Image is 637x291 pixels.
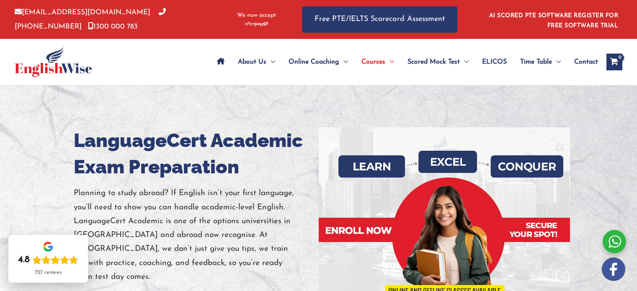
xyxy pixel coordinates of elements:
a: ELICOS [475,47,513,77]
span: About Us [238,47,266,77]
img: cropped-ew-logo [15,47,92,77]
nav: Site Navigation: Main Menu [210,47,598,77]
h1: LanguageCert Academic Exam Preparation [74,127,312,180]
span: Courses [361,47,385,77]
img: white-facebook.png [602,258,625,281]
span: Online Coaching [289,47,339,77]
a: AI SCORED PTE SOFTWARE REGISTER FOR FREE SOFTWARE TRIAL [489,13,619,29]
p: Planning to study abroad? If English isn’t your first language, you’ll need to show you can handl... [74,186,312,284]
span: Scored Mock Test [407,47,460,77]
a: Time TableMenu Toggle [513,47,567,77]
a: About UsMenu Toggle [231,47,282,77]
a: Scored Mock TestMenu Toggle [401,47,475,77]
span: ELICOS [482,47,507,77]
a: View Shopping Cart, empty [606,54,622,70]
span: Menu Toggle [339,47,348,77]
a: [EMAIL_ADDRESS][DOMAIN_NAME] [15,9,150,16]
a: Free PTE/IELTS Scorecard Assessment [302,6,457,33]
span: Menu Toggle [385,47,394,77]
img: Afterpay-Logo [245,22,268,26]
span: Menu Toggle [552,47,561,77]
a: [PHONE_NUMBER] [15,9,166,30]
div: Rating: 4.8 out of 5 [18,254,78,266]
span: Time Table [520,47,552,77]
span: We now accept [237,11,276,20]
span: Menu Toggle [460,47,469,77]
div: 727 reviews [35,269,62,276]
span: Contact [574,47,598,77]
aside: Header Widget 1 [484,6,622,33]
a: 1300 000 783 [88,23,138,30]
a: Contact [567,47,598,77]
a: CoursesMenu Toggle [355,47,401,77]
span: Menu Toggle [266,47,275,77]
div: 4.8 [18,254,30,266]
a: Online CoachingMenu Toggle [282,47,355,77]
